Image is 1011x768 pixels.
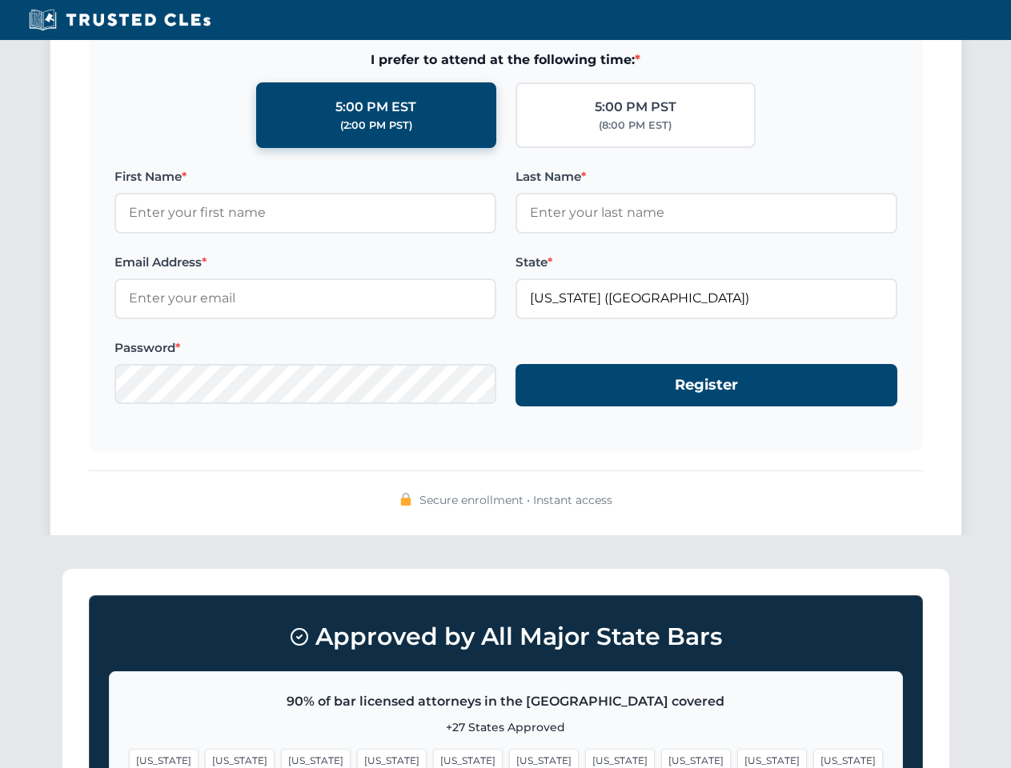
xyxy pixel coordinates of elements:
[516,364,897,406] button: Register
[516,278,897,318] input: Florida (FL)
[114,278,496,318] input: Enter your email
[114,193,496,233] input: Enter your first name
[114,167,496,186] label: First Name
[114,253,496,272] label: Email Address
[335,97,416,118] div: 5:00 PM EST
[129,718,883,736] p: +27 States Approved
[129,691,883,712] p: 90% of bar licensed attorneys in the [GEOGRAPHIC_DATA] covered
[114,338,496,358] label: Password
[109,615,903,658] h3: Approved by All Major State Bars
[340,118,412,134] div: (2:00 PM PST)
[24,8,215,32] img: Trusted CLEs
[399,493,412,506] img: 🔒
[114,50,897,70] span: I prefer to attend at the following time:
[516,167,897,186] label: Last Name
[595,97,676,118] div: 5:00 PM PST
[516,253,897,272] label: State
[599,118,672,134] div: (8:00 PM EST)
[516,193,897,233] input: Enter your last name
[419,491,612,509] span: Secure enrollment • Instant access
